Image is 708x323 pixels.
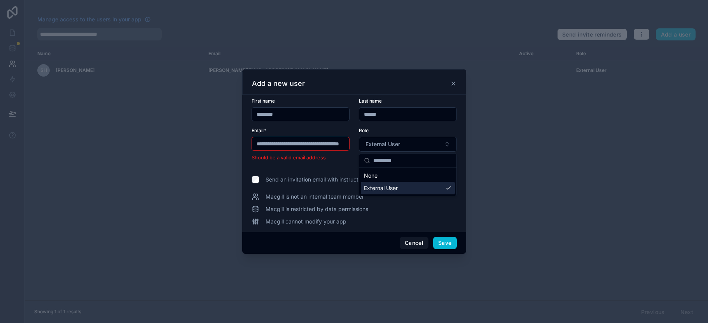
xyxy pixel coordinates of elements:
[400,237,428,249] button: Cancel
[359,168,456,196] div: Suggestions
[266,193,364,201] span: Macgill is not an internal team member
[359,98,382,104] span: Last name
[252,98,275,104] span: First name
[252,154,350,162] li: Should be a valid email address
[252,176,259,183] input: Send an invitation email with instructions to log in
[365,140,400,148] span: External User
[252,79,305,88] h3: Add a new user
[266,218,346,225] span: Macgill cannot modify your app
[266,205,368,213] span: Macgill is restricted by data permissions
[252,127,264,133] span: Email
[433,237,456,249] button: Save
[364,184,398,192] span: External User
[266,176,390,183] span: Send an invitation email with instructions to log in
[359,127,369,133] span: Role
[361,169,455,182] div: None
[359,137,457,152] button: Select Button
